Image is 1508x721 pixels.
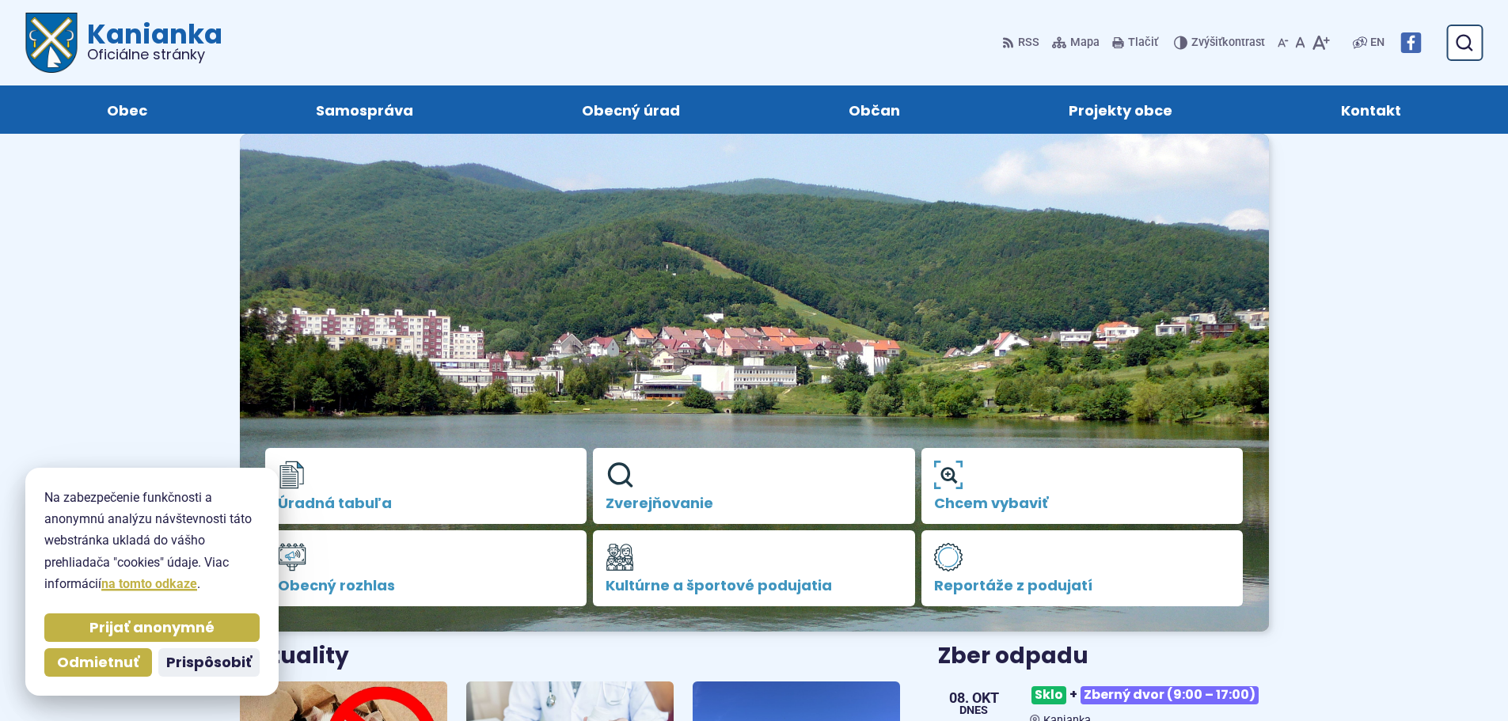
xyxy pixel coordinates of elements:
button: Prijať anonymné [44,613,260,642]
span: Dnes [949,705,999,716]
button: Zväčšiť veľkosť písma [1309,26,1333,59]
span: Prispôsobiť [166,654,252,672]
span: Obec [107,85,147,134]
a: Reportáže z podujatí [921,530,1244,606]
span: Obecný rozhlas [278,578,575,594]
span: Tlačiť [1128,36,1158,50]
a: Chcem vybaviť [921,448,1244,524]
a: Úradná tabuľa [265,448,587,524]
span: Občan [849,85,900,134]
h3: + [1030,680,1268,711]
span: Mapa [1070,33,1100,52]
span: Zverejňovanie [606,495,902,511]
a: Obecný úrad [513,85,748,134]
span: Úradná tabuľa [278,495,575,511]
span: Obecný úrad [582,85,680,134]
button: Nastaviť pôvodnú veľkosť písma [1292,26,1309,59]
span: RSS [1018,33,1039,52]
span: Kultúrne a športové podujatia [606,578,902,594]
a: Obec [38,85,215,134]
a: na tomto odkaze [101,576,197,591]
a: Kontakt [1273,85,1470,134]
span: Projekty obce [1069,85,1172,134]
p: Na zabezpečenie funkčnosti a anonymnú analýzu návštevnosti táto webstránka ukladá do vášho prehli... [44,487,260,594]
img: Prejsť na Facebook stránku [1400,32,1421,53]
a: Logo Kanianka, prejsť na domovskú stránku. [25,13,222,73]
h1: Kanianka [78,21,222,62]
a: EN [1367,33,1388,52]
a: Zverejňovanie [593,448,915,524]
a: RSS [1002,26,1043,59]
span: 08. okt [949,691,999,705]
a: Mapa [1049,26,1103,59]
span: Prijať anonymné [89,619,215,637]
span: EN [1370,33,1385,52]
span: Oficiálne stránky [87,47,222,62]
a: Projekty obce [1001,85,1241,134]
h3: Zber odpadu [938,644,1268,669]
button: Zmenšiť veľkosť písma [1274,26,1292,59]
a: Kultúrne a športové podujatia [593,530,915,606]
span: Sklo [1031,686,1066,704]
a: Občan [781,85,969,134]
button: Prispôsobiť [158,648,260,677]
a: Samospráva [247,85,481,134]
span: Reportáže z podujatí [934,578,1231,594]
a: Obecný rozhlas [265,530,587,606]
span: kontrast [1191,36,1265,50]
button: Zvýšiťkontrast [1174,26,1268,59]
span: Chcem vybaviť [934,495,1231,511]
button: Odmietnuť [44,648,152,677]
button: Tlačiť [1109,26,1161,59]
span: Zvýšiť [1191,36,1222,49]
img: Prejsť na domovskú stránku [25,13,78,73]
span: Kontakt [1341,85,1401,134]
span: Samospráva [316,85,413,134]
h3: Aktuality [240,644,349,669]
span: Odmietnuť [57,654,139,672]
span: Zberný dvor (9:00 – 17:00) [1081,686,1259,704]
